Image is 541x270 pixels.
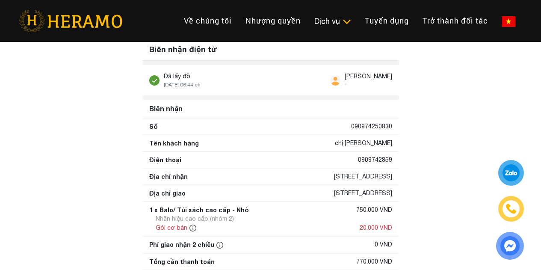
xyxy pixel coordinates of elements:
a: Về chúng tôi [177,12,239,30]
div: 20.000 VND [360,223,392,232]
img: stick.svg [149,75,160,86]
div: Dịch vụ [314,15,351,27]
img: vn-flag.png [502,16,515,27]
div: Tổng cần thanh toán [149,257,215,266]
div: Số [149,122,157,131]
img: info [216,242,223,249]
div: [STREET_ADDRESS] [334,172,392,181]
span: [DATE] 06:44 ch [164,82,201,88]
div: 090974250830 [351,122,392,131]
div: Biên nhận điện tử [142,39,399,61]
div: Gói cơ bản [156,223,198,232]
img: user.svg [330,75,340,86]
div: Phí giao nhận 2 chiều [149,240,225,249]
div: Tên khách hàng [149,139,199,148]
div: [STREET_ADDRESS] [334,189,392,198]
div: [PERSON_NAME] [345,72,392,81]
div: 770.000 VND [356,257,392,266]
a: Trở thành đối tác [416,12,495,30]
div: Địa chỉ giao [149,189,186,198]
div: 1 x Balo/ Túi xách cao cấp - Nhỏ [149,205,248,214]
a: Tuyển dụng [358,12,416,30]
div: Địa chỉ nhận [149,172,188,181]
div: Nhãn hiệu cao cấp (nhóm 2) [156,214,234,223]
div: Đã lấy đồ [164,72,201,81]
span: - [345,82,347,88]
a: Nhượng quyền [239,12,307,30]
div: chị [PERSON_NAME] [335,139,392,148]
img: phone-icon [506,204,516,214]
img: info [189,225,196,231]
div: 0 VND [375,240,392,249]
div: Điện thoại [149,155,181,164]
div: 750.000 VND [356,205,392,214]
a: phone-icon [500,197,523,220]
img: heramo-logo.png [19,10,122,32]
img: subToggleIcon [342,18,351,26]
div: Biên nhận [146,100,396,117]
div: 0909742859 [358,155,392,164]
